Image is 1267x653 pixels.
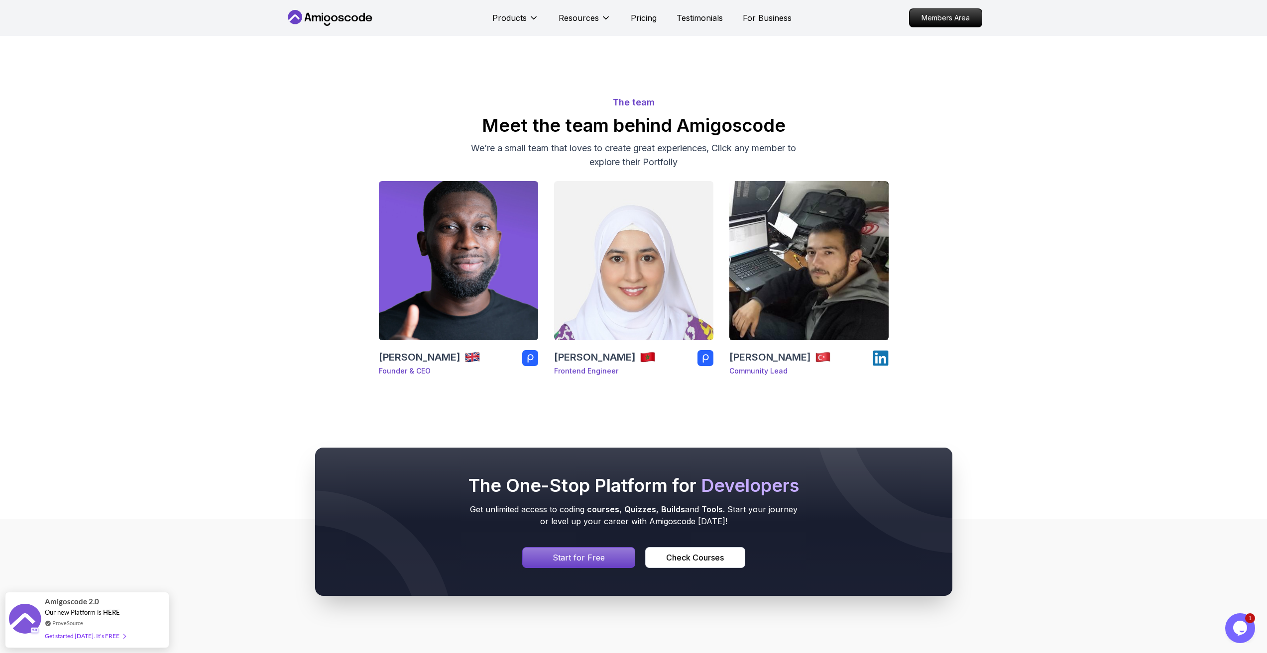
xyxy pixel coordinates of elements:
[52,619,83,627] a: ProveSource
[559,12,599,24] p: Resources
[645,547,745,568] button: Check Courses
[1225,613,1257,643] iframe: chat widget
[559,12,611,32] button: Resources
[379,181,538,340] img: Nelson Djalo_team
[729,366,831,376] p: Community Lead
[666,552,724,563] div: Check Courses
[729,181,889,384] a: Ömer Fadil_team[PERSON_NAME]team member countryCommunity Lead
[554,181,713,384] a: Chaimaa Safi_team[PERSON_NAME]team member countryFrontend Engineer
[554,181,713,340] img: Chaimaa Safi_team
[45,596,99,607] span: Amigoscode 2.0
[624,504,656,514] span: Quizzes
[729,350,811,364] h3: [PERSON_NAME]
[466,503,801,527] p: Get unlimited access to coding , , and . Start your journey or level up your career with Amigosco...
[379,366,480,376] p: Founder & CEO
[379,181,538,384] a: Nelson Djalo_team[PERSON_NAME]team member countryFounder & CEO
[910,9,982,27] p: Members Area
[743,12,792,24] a: For Business
[701,504,723,514] span: Tools
[466,475,801,495] h2: The One-Stop Platform for
[45,630,125,642] div: Get started [DATE]. It's FREE
[729,181,889,340] img: Ömer Fadil_team
[522,547,636,568] a: Signin page
[285,115,982,135] h2: Meet the team behind Amigoscode
[554,350,636,364] h3: [PERSON_NAME]
[464,349,480,365] img: team member country
[631,12,657,24] a: Pricing
[661,504,685,514] span: Builds
[909,8,982,27] a: Members Area
[9,604,41,636] img: provesource social proof notification image
[285,95,982,109] p: The team
[587,504,619,514] span: courses
[553,552,605,563] p: Start for Free
[45,608,120,616] span: Our new Platform is HERE
[554,366,656,376] p: Frontend Engineer
[379,350,461,364] h3: [PERSON_NAME]
[466,141,801,169] p: We’re a small team that loves to create great experiences, Click any member to explore their Port...
[701,474,799,496] span: Developers
[492,12,539,32] button: Products
[640,349,656,365] img: team member country
[815,349,831,365] img: team member country
[677,12,723,24] a: Testimonials
[645,547,745,568] a: Courses page
[492,12,527,24] p: Products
